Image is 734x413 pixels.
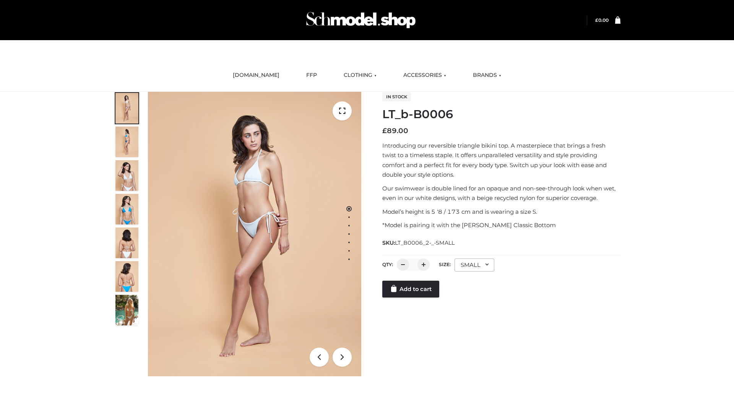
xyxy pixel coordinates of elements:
a: [DOMAIN_NAME] [227,67,285,84]
label: Size: [439,262,451,267]
p: Introducing our reversible triangle bikini top. A masterpiece that brings a fresh twist to a time... [382,141,620,180]
img: Arieltop_CloudNine_AzureSky2.jpg [115,295,138,325]
a: CLOTHING [338,67,382,84]
a: Add to cart [382,281,439,298]
span: SKU: [382,238,455,247]
img: ArielClassicBikiniTop_CloudNine_AzureSky_OW114ECO_3-scaled.jpg [115,160,138,191]
span: £ [382,127,387,135]
img: ArielClassicBikiniTop_CloudNine_AzureSky_OW114ECO_1-scaled.jpg [115,93,138,124]
img: Schmodel Admin 964 [304,5,418,35]
span: In stock [382,92,411,101]
div: SMALL [455,259,494,272]
p: Our swimwear is double lined for an opaque and non-see-through look when wet, even in our white d... [382,184,620,203]
a: ACCESSORIES [398,67,452,84]
img: ArielClassicBikiniTop_CloudNine_AzureSky_OW114ECO_4-scaled.jpg [115,194,138,224]
p: Model’s height is 5 ‘8 / 173 cm and is wearing a size S. [382,207,620,217]
bdi: 0.00 [595,17,609,23]
h1: LT_b-B0006 [382,107,620,121]
img: ArielClassicBikiniTop_CloudNine_AzureSky_OW114ECO_1 [148,92,361,376]
p: *Model is pairing it with the [PERSON_NAME] Classic Bottom [382,220,620,230]
img: ArielClassicBikiniTop_CloudNine_AzureSky_OW114ECO_7-scaled.jpg [115,228,138,258]
label: QTY: [382,262,393,267]
a: £0.00 [595,17,609,23]
a: FFP [300,67,323,84]
img: ArielClassicBikiniTop_CloudNine_AzureSky_OW114ECO_2-scaled.jpg [115,127,138,157]
bdi: 89.00 [382,127,408,135]
span: LT_B0006_2-_-SMALL [395,239,455,246]
a: BRANDS [467,67,507,84]
img: ArielClassicBikiniTop_CloudNine_AzureSky_OW114ECO_8-scaled.jpg [115,261,138,292]
span: £ [595,17,598,23]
